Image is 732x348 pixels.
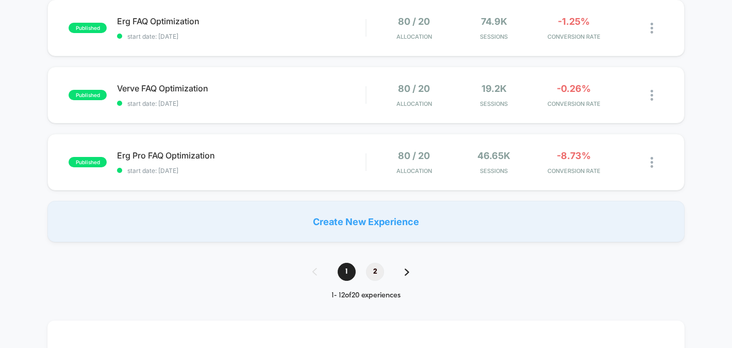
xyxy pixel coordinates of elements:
[457,167,531,175] span: Sessions
[69,157,107,167] span: published
[537,33,611,40] span: CONVERSION RATE
[558,16,590,27] span: -1.25%
[405,268,409,276] img: pagination forward
[69,23,107,33] span: published
[47,201,684,242] div: Create New Experience
[537,167,611,175] span: CONVERSION RATE
[69,90,107,100] span: published
[557,150,591,161] span: -8.73%
[117,150,365,161] span: Erg Pro FAQ Optimization
[396,100,432,107] span: Allocation
[396,33,432,40] span: Allocation
[557,83,591,94] span: -0.26%
[398,83,430,94] span: 80 / 20
[651,23,653,34] img: close
[398,150,430,161] span: 80 / 20
[117,167,365,175] span: start date: [DATE]
[117,83,365,93] span: Verve FAQ Optimization
[117,33,365,40] span: start date: [DATE]
[477,150,510,161] span: 46.65k
[366,263,384,281] span: 2
[117,100,365,107] span: start date: [DATE]
[117,16,365,26] span: Erg FAQ Optimization
[457,33,531,40] span: Sessions
[537,100,611,107] span: CONVERSION RATE
[338,263,356,281] span: 1
[398,16,430,27] span: 80 / 20
[481,16,507,27] span: 74.9k
[302,291,430,300] div: 1 - 12 of 20 experiences
[481,83,507,94] span: 19.2k
[457,100,531,107] span: Sessions
[396,167,432,175] span: Allocation
[651,157,653,168] img: close
[651,90,653,101] img: close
